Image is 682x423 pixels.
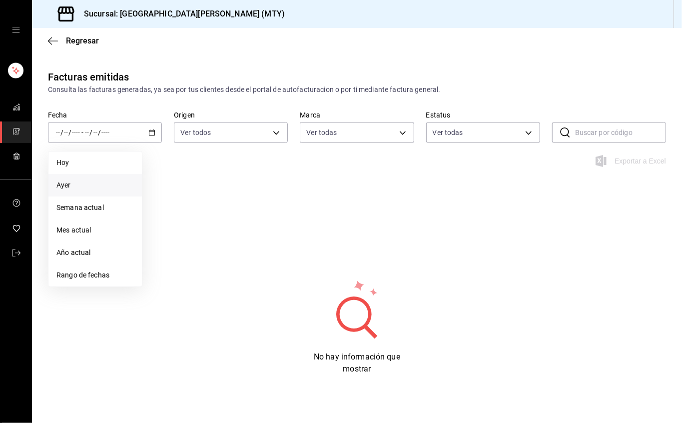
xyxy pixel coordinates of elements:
[56,225,134,235] span: Mes actual
[84,128,89,136] input: --
[68,128,71,136] span: /
[98,128,101,136] span: /
[314,352,400,373] span: No hay información que mostrar
[48,84,666,95] div: Consulta las facturas generadas, ya sea por tus clientes desde el portal de autofacturacion o por...
[426,112,540,119] label: Estatus
[433,127,463,137] span: Ver todas
[76,8,285,20] h3: Sucursal: [GEOGRAPHIC_DATA][PERSON_NAME] (MTY)
[180,127,211,137] span: Ver todos
[56,270,134,280] span: Rango de fechas
[89,128,92,136] span: /
[60,128,63,136] span: /
[575,122,666,142] input: Buscar por código
[48,112,162,119] label: Fecha
[56,180,134,190] span: Ayer
[56,157,134,168] span: Hoy
[12,26,20,34] button: open drawer
[66,36,99,45] span: Regresar
[174,112,288,119] label: Origen
[300,112,414,119] label: Marca
[48,69,129,84] div: Facturas emitidas
[101,128,110,136] input: ----
[56,247,134,258] span: Año actual
[93,128,98,136] input: --
[56,202,134,213] span: Semana actual
[63,128,68,136] input: --
[81,128,83,136] span: -
[55,128,60,136] input: --
[48,36,99,45] button: Regresar
[71,128,80,136] input: ----
[306,127,337,137] span: Ver todas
